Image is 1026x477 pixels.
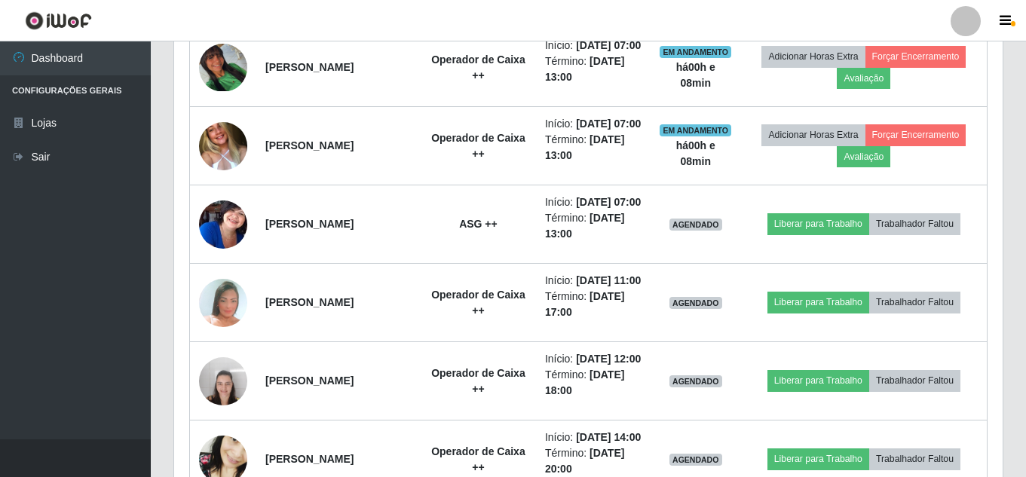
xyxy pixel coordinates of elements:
[545,210,642,242] li: Término:
[865,46,966,67] button: Forçar Encerramento
[837,68,890,89] button: Avaliação
[576,431,641,443] time: [DATE] 14:00
[660,124,731,136] span: EM ANDAMENTO
[869,292,960,313] button: Trabalhador Faltou
[545,132,642,164] li: Término:
[767,448,869,469] button: Liberar para Trabalho
[865,124,966,145] button: Forçar Encerramento
[576,196,641,208] time: [DATE] 07:00
[676,61,715,89] strong: há 00 h e 08 min
[545,273,642,289] li: Início:
[431,367,525,395] strong: Operador de Caixa ++
[576,353,641,365] time: [DATE] 12:00
[199,114,247,177] img: 1758248889896.jpeg
[669,454,722,466] span: AGENDADO
[869,448,960,469] button: Trabalhador Faltou
[25,11,92,30] img: CoreUI Logo
[660,46,731,58] span: EM ANDAMENTO
[431,54,525,81] strong: Operador de Caixa ++
[869,213,960,234] button: Trabalhador Faltou
[265,296,354,308] strong: [PERSON_NAME]
[199,349,247,413] img: 1655230904853.jpeg
[545,38,642,54] li: Início:
[199,194,247,254] img: 1701032399226.jpeg
[545,351,642,367] li: Início:
[767,292,869,313] button: Liberar para Trabalho
[669,375,722,387] span: AGENDADO
[431,132,525,160] strong: Operador de Caixa ++
[676,139,715,167] strong: há 00 h e 08 min
[199,44,247,92] img: 1757904871760.jpeg
[545,289,642,320] li: Término:
[761,46,865,67] button: Adicionar Horas Extra
[576,274,641,286] time: [DATE] 11:00
[545,54,642,85] li: Término:
[459,218,498,230] strong: ASG ++
[761,124,865,145] button: Adicionar Horas Extra
[199,268,247,338] img: 1737214491896.jpeg
[576,118,641,130] time: [DATE] 07:00
[265,375,354,387] strong: [PERSON_NAME]
[265,218,354,230] strong: [PERSON_NAME]
[431,289,525,316] strong: Operador de Caixa ++
[767,370,869,391] button: Liberar para Trabalho
[767,213,869,234] button: Liberar para Trabalho
[545,367,642,399] li: Término:
[265,139,354,151] strong: [PERSON_NAME]
[431,445,525,473] strong: Operador de Caixa ++
[837,146,890,167] button: Avaliação
[545,445,642,477] li: Término:
[265,61,354,73] strong: [PERSON_NAME]
[545,430,642,445] li: Início:
[576,39,641,51] time: [DATE] 07:00
[545,116,642,132] li: Início:
[265,453,354,465] strong: [PERSON_NAME]
[545,194,642,210] li: Início:
[669,219,722,231] span: AGENDADO
[669,297,722,309] span: AGENDADO
[869,370,960,391] button: Trabalhador Faltou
